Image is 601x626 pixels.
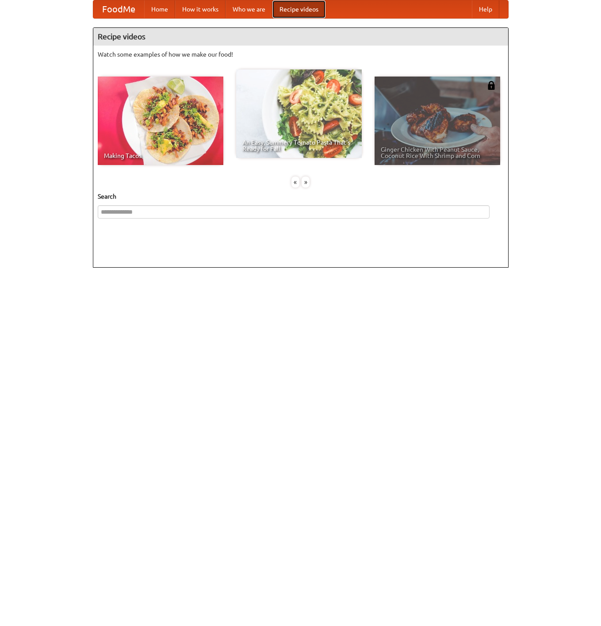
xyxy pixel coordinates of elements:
span: An Easy, Summery Tomato Pasta That's Ready for Fall [242,139,356,152]
a: Who we are [226,0,272,18]
p: Watch some examples of how we make our food! [98,50,504,59]
a: Making Tacos [98,77,223,165]
img: 483408.png [487,81,496,90]
a: An Easy, Summery Tomato Pasta That's Ready for Fall [236,69,362,158]
a: How it works [175,0,226,18]
a: Help [472,0,499,18]
a: FoodMe [93,0,144,18]
h5: Search [98,192,504,201]
div: « [291,177,299,188]
a: Recipe videos [272,0,325,18]
h4: Recipe videos [93,28,508,46]
div: » [302,177,310,188]
a: Home [144,0,175,18]
span: Making Tacos [104,153,217,159]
